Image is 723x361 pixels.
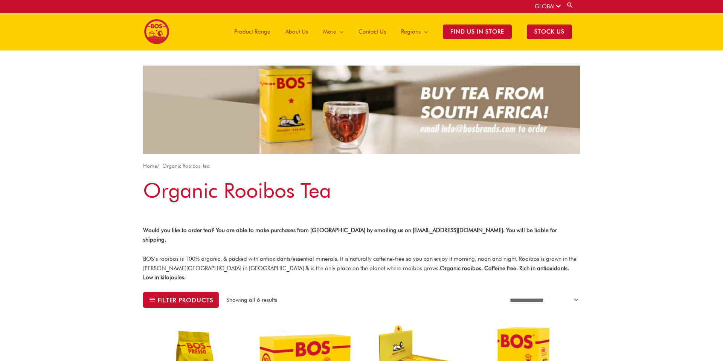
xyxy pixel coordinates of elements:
[143,161,580,171] nav: Breadcrumb
[351,13,394,50] a: Contact Us
[443,24,512,39] span: Find Us in Store
[316,13,351,50] a: More
[227,13,278,50] a: Product Range
[158,297,213,303] span: Filter products
[144,19,169,44] img: BOS logo finals-200px
[505,293,580,307] select: Shop order
[394,13,435,50] a: Regions
[527,24,572,39] span: STOCK US
[226,296,277,304] p: Showing all 6 results
[143,227,557,243] strong: Would you like to order tea? You are able to make purchases from [GEOGRAPHIC_DATA] by emailing us...
[278,13,316,50] a: About Us
[435,13,519,50] a: Find Us in Store
[234,20,270,43] span: Product Range
[143,163,157,169] a: Home
[143,176,580,205] h1: Organic Rooibos Tea
[221,13,580,50] nav: Site Navigation
[358,20,386,43] span: Contact Us
[285,20,308,43] span: About Us
[323,20,336,43] span: More
[535,3,561,10] a: GLOBAL
[143,292,219,308] button: Filter products
[566,2,574,9] a: Search button
[519,13,580,50] a: STOCK US
[401,20,421,43] span: Regions
[143,254,580,282] p: BOS’s rooibos is 100% organic, & packed with antioxidants/essential minerals. It is naturally caf...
